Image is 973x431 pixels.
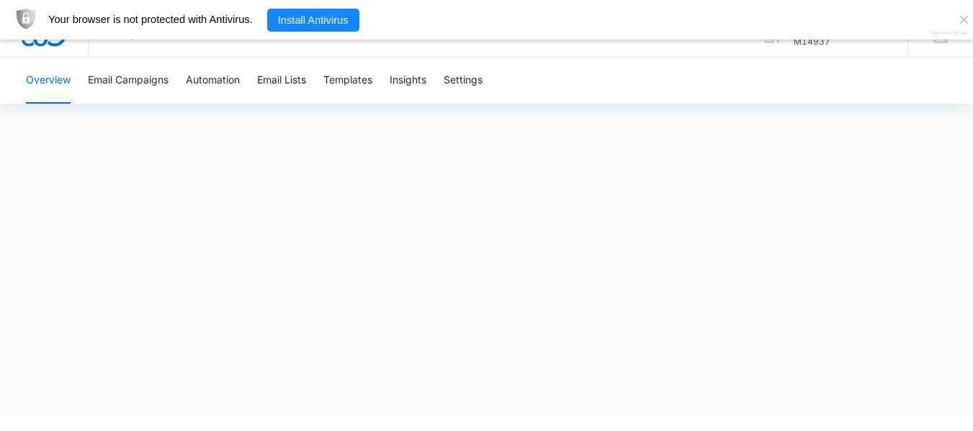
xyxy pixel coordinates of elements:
button: Email Campaigns [88,58,169,104]
button: Automation [186,58,240,104]
div: account id [794,37,887,47]
button: Insights [390,58,426,104]
button: Settings [444,58,483,104]
button: Templates [323,58,372,104]
button: Overview [26,58,71,104]
button: Email Lists [257,58,306,104]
